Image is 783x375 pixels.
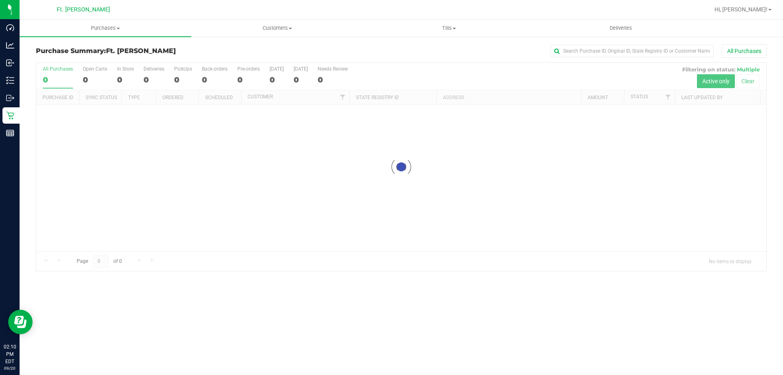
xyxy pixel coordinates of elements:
[57,6,110,13] span: Ft. [PERSON_NAME]
[722,44,767,58] button: All Purchases
[20,20,191,37] a: Purchases
[363,24,534,32] span: Tills
[6,24,14,32] inline-svg: Dashboard
[6,129,14,137] inline-svg: Reports
[551,45,714,57] input: Search Purchase ID, Original ID, State Registry ID or Customer Name...
[535,20,707,37] a: Deliveries
[192,24,363,32] span: Customers
[20,24,191,32] span: Purchases
[6,41,14,49] inline-svg: Analytics
[191,20,363,37] a: Customers
[8,310,33,334] iframe: Resource center
[6,111,14,120] inline-svg: Retail
[599,24,643,32] span: Deliveries
[6,76,14,84] inline-svg: Inventory
[714,6,768,13] span: Hi, [PERSON_NAME]!
[36,47,279,55] h3: Purchase Summary:
[106,47,176,55] span: Ft. [PERSON_NAME]
[6,94,14,102] inline-svg: Outbound
[4,343,16,365] p: 02:10 PM EDT
[6,59,14,67] inline-svg: Inbound
[4,365,16,371] p: 09/20
[363,20,535,37] a: Tills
